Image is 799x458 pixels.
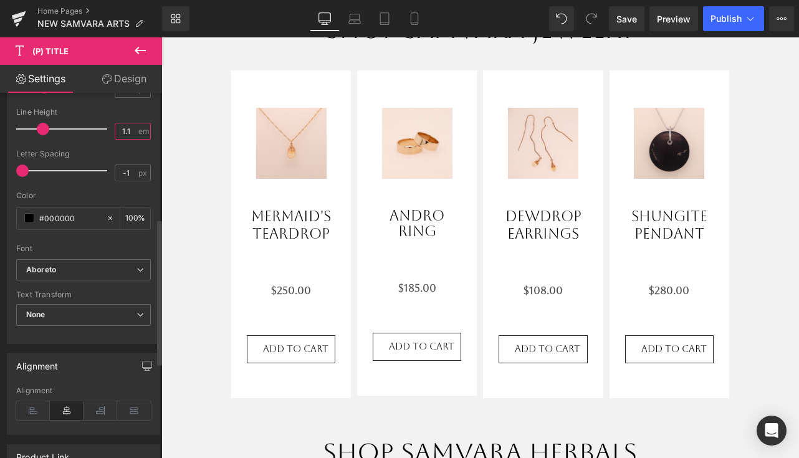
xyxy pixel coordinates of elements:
[16,191,151,200] div: Color
[102,306,167,317] span: Add To Cart
[16,354,59,371] div: Alignment
[162,6,189,31] a: New Library
[221,70,292,141] img: Andro Ring
[757,416,787,446] div: Open Intercom Messenger
[32,46,69,56] span: (P) Title
[370,6,399,31] a: Tablet
[26,265,56,275] i: Aboreto
[340,6,370,31] a: Laptop
[16,386,151,395] div: Alignment
[227,303,293,314] span: Add To Cart
[464,298,552,326] button: Add To Cart
[67,401,570,429] h1: Shop SAMVARA Herbals
[310,6,340,31] a: Desktop
[549,6,574,31] button: Undo
[37,6,162,16] a: Home Pages
[337,298,426,326] button: Add To Cart
[769,6,794,31] button: More
[211,171,300,203] a: Andro Ring
[464,171,552,205] a: Shungite Pendant
[703,6,764,31] button: Publish
[16,244,151,253] div: Font
[616,12,637,26] span: Save
[138,169,149,177] span: px
[138,127,149,135] span: em
[16,150,151,158] div: Letter Spacing
[353,306,419,317] span: Add To Cart
[95,70,166,141] img: Mermaid's Teardrop
[85,298,174,326] button: Add To Cart
[337,171,426,205] a: Dewdrop Earrings
[37,19,130,29] span: NEW SAMVARA ARTS
[85,171,174,205] a: Mermaid's Teardrop
[657,12,691,26] span: Preview
[39,211,100,225] input: Color
[649,6,698,31] a: Preview
[480,306,545,317] span: Add To Cart
[84,65,165,93] a: Design
[347,70,418,141] img: Dewdrop Earrings
[237,244,275,257] span: $185.00
[120,208,150,229] div: %
[211,295,300,323] button: Add To Cart
[362,247,401,259] span: $108.00
[487,247,528,259] span: $280.00
[16,290,151,299] div: Text Transform
[138,85,149,93] span: px
[399,6,429,31] a: Mobile
[26,310,45,319] b: None
[710,14,742,24] span: Publish
[472,70,543,141] img: Shungite Pendant
[579,6,604,31] button: Redo
[16,108,151,117] div: Line Height
[110,247,150,259] span: $250.00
